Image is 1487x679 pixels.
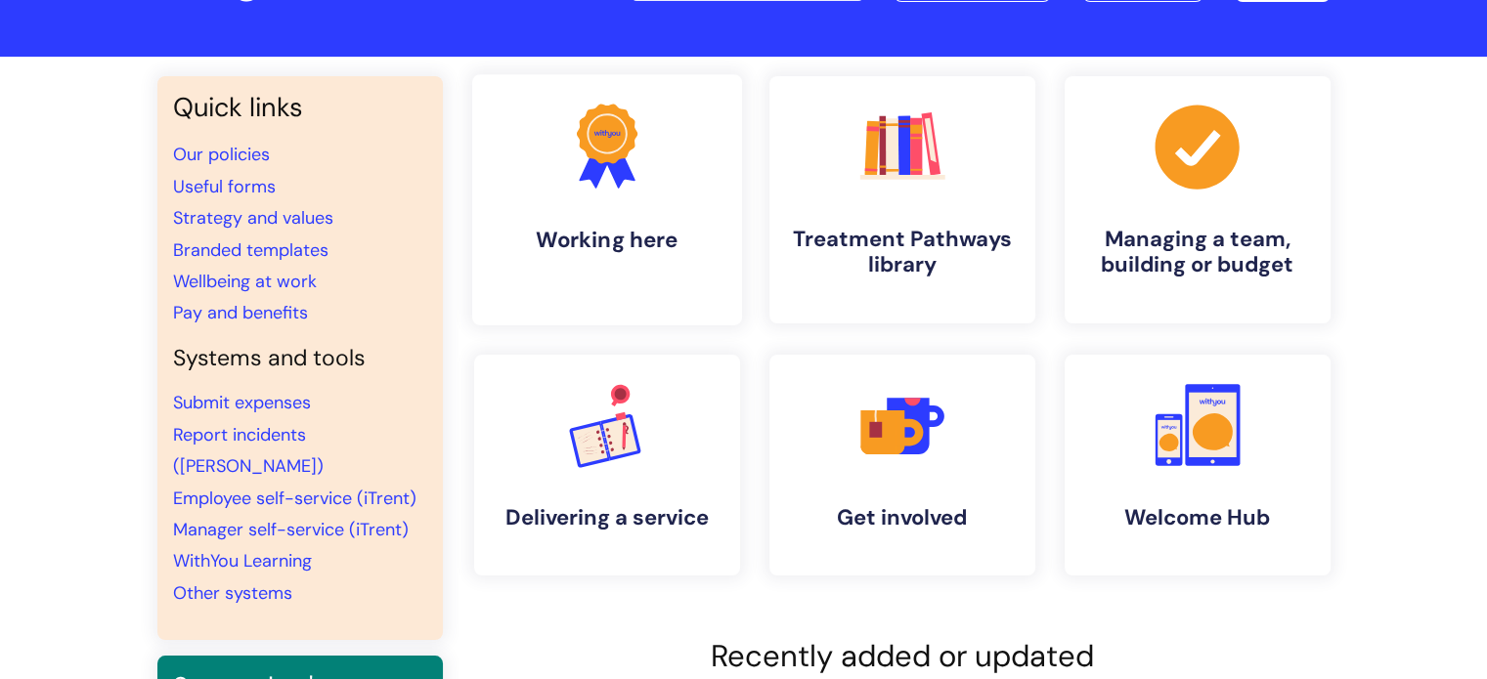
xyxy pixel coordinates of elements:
a: Report incidents ([PERSON_NAME]) [173,423,324,478]
a: Get involved [769,355,1035,575]
h2: Recently added or updated [474,638,1331,674]
a: WithYou Learning [173,549,312,573]
a: Wellbeing at work [173,270,317,293]
a: Strategy and values [173,206,333,230]
h4: Welcome Hub [1080,505,1315,530]
a: Welcome Hub [1065,355,1331,575]
a: Our policies [173,143,270,166]
h4: Treatment Pathways library [785,227,1020,278]
a: Employee self-service (iTrent) [173,487,416,510]
a: Treatment Pathways library [769,76,1035,323]
h4: Working here [488,227,726,253]
a: Delivering a service [474,355,740,575]
h3: Quick links [173,92,427,123]
a: Manager self-service (iTrent) [173,518,409,541]
a: Pay and benefits [173,301,308,324]
a: Useful forms [173,175,276,198]
a: Managing a team, building or budget [1065,76,1331,323]
a: Working here [471,74,741,325]
a: Submit expenses [173,391,311,414]
a: Other systems [173,581,292,605]
h4: Get involved [785,505,1020,530]
h4: Delivering a service [490,505,724,530]
h4: Managing a team, building or budget [1080,227,1315,278]
h4: Systems and tools [173,345,427,372]
a: Branded templates [173,238,328,262]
